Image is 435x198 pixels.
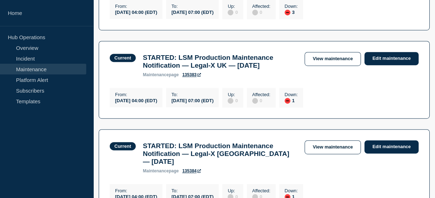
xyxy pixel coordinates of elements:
[285,92,298,97] p: Down :
[305,140,361,154] a: View maintenance
[228,10,233,15] div: disabled
[285,97,298,104] div: 1
[143,72,179,77] p: page
[252,4,270,9] p: Affected :
[285,9,298,15] div: 3
[228,4,238,9] p: Up :
[115,9,157,15] div: [DATE] 04:00 (EDT)
[228,92,238,97] p: Up :
[285,4,298,9] p: Down :
[364,52,419,65] a: Edit maintenance
[115,4,157,9] p: From :
[171,4,213,9] p: To :
[171,97,213,103] div: [DATE] 07:00 (EDT)
[115,97,157,103] div: [DATE] 04:00 (EDT)
[228,98,233,104] div: disabled
[364,140,419,153] a: Edit maintenance
[143,168,179,173] p: page
[228,9,238,15] div: 0
[285,10,290,15] div: down
[143,142,297,166] h3: STARTED: LSM Production Maintenance Notification — Legal-X [GEOGRAPHIC_DATA] — [DATE]
[114,144,131,149] div: Current
[114,55,131,61] div: Current
[115,188,157,193] p: From :
[143,72,169,77] span: maintenance
[252,10,258,15] div: disabled
[252,188,270,193] p: Affected :
[285,98,290,104] div: down
[182,168,201,173] a: 135384
[252,98,258,104] div: disabled
[285,188,298,193] p: Down :
[305,52,361,66] a: View maintenance
[115,92,157,97] p: From :
[228,188,238,193] p: Up :
[171,9,213,15] div: [DATE] 07:00 (EDT)
[182,72,201,77] a: 135383
[143,54,297,69] h3: STARTED: LSM Production Maintenance Notification — Legal-X UK — [DATE]
[252,97,270,104] div: 0
[228,97,238,104] div: 0
[171,92,213,97] p: To :
[143,168,169,173] span: maintenance
[171,188,213,193] p: To :
[252,9,270,15] div: 0
[252,92,270,97] p: Affected :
